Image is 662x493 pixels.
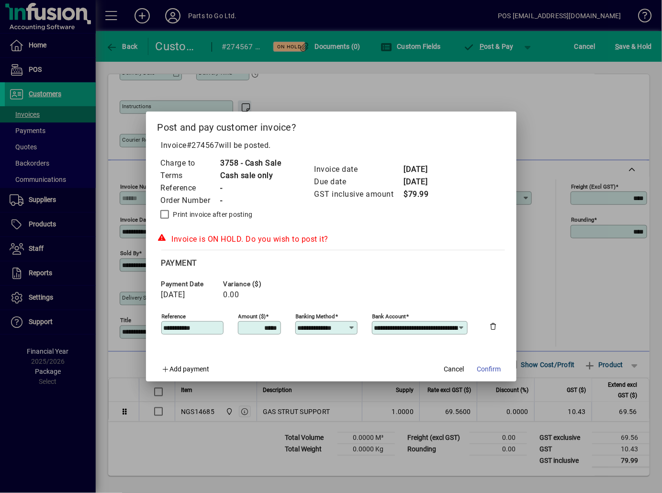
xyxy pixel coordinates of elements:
span: Confirm [477,364,501,374]
td: Order Number [160,194,220,207]
span: Add payment [169,365,209,373]
td: [DATE] [404,176,442,188]
mat-label: Reference [162,313,186,320]
td: Reference [160,182,220,194]
button: Add payment [157,360,213,378]
td: Charge to [160,157,220,169]
p: Invoice will be posted . [157,140,505,151]
div: Invoice is ON HOLD. Do you wish to post it? [157,234,505,245]
td: - [220,194,281,207]
span: #274567 [187,141,219,150]
td: - [220,182,281,194]
td: $79.99 [404,188,442,201]
td: Terms [160,169,220,182]
td: Cash sale only [220,169,281,182]
span: Payment [161,258,198,268]
mat-label: Banking method [296,313,336,320]
h2: Post and pay customer invoice? [146,112,516,139]
td: Due date [314,176,404,188]
td: GST inclusive amount [314,188,404,201]
td: [DATE] [404,163,442,176]
td: 3758 - Cash Sale [220,157,281,169]
span: Variance ($) [224,280,281,288]
span: 0.00 [224,291,239,299]
mat-label: Amount ($) [238,313,266,320]
span: [DATE] [161,291,185,299]
label: Print invoice after posting [171,210,253,219]
td: Invoice date [314,163,404,176]
span: Cancel [444,364,464,374]
button: Cancel [439,360,470,378]
button: Confirm [473,360,505,378]
mat-label: Bank Account [372,313,406,320]
span: Payment date [161,280,219,288]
